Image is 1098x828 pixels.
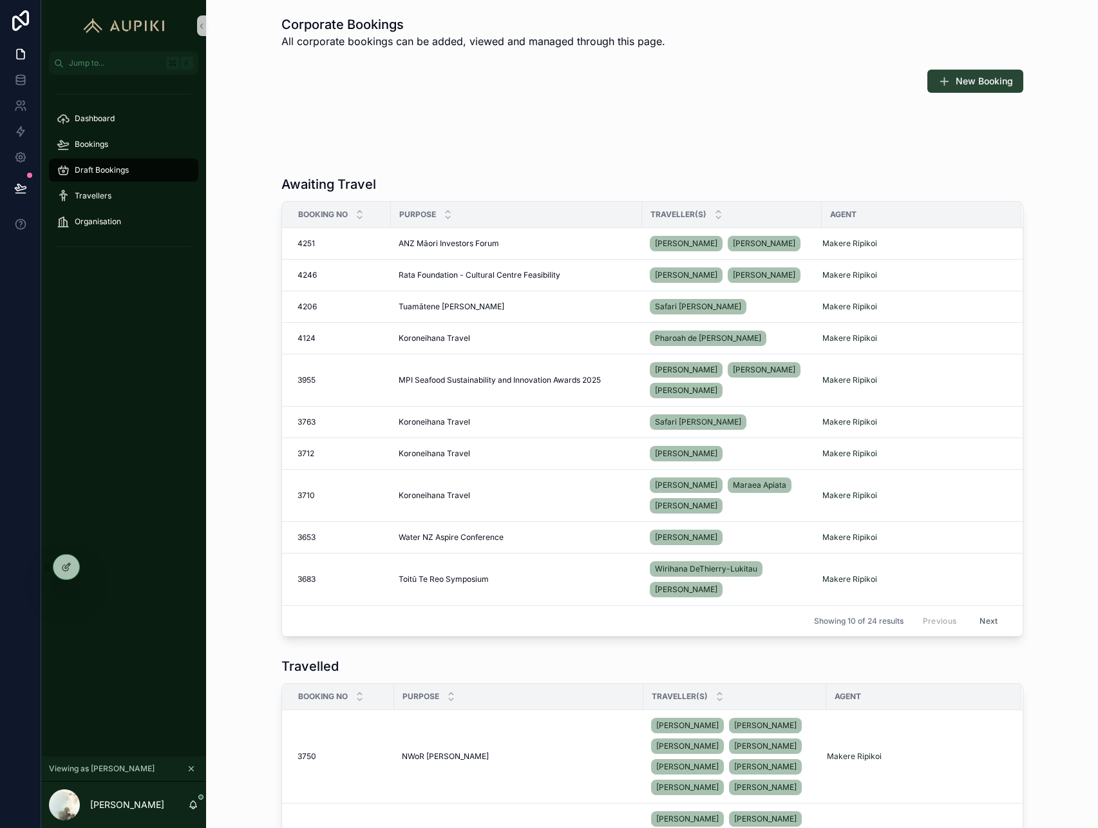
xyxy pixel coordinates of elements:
[728,236,800,251] a: [PERSON_NAME]
[822,333,1006,343] a: Makere Ripikoi
[49,107,198,130] a: Dashboard
[656,720,719,731] span: [PERSON_NAME]
[956,75,1013,88] span: New Booking
[650,561,762,577] a: Wirihana DeThierry-Lukitau
[399,574,634,584] a: Toitū Te Reo Symposium
[399,417,634,427] a: Koroneihana Travel
[822,574,877,584] span: Makere Ripikoi
[651,715,819,798] a: [PERSON_NAME][PERSON_NAME][PERSON_NAME][PERSON_NAME][PERSON_NAME][PERSON_NAME][PERSON_NAME][PERSO...
[399,375,601,385] span: MPI Seafood Sustainability and Innovation Awards 2025
[650,360,814,401] a: [PERSON_NAME][PERSON_NAME][PERSON_NAME]
[298,448,314,459] span: 3712
[650,498,723,514] a: [PERSON_NAME]
[822,238,877,249] a: Makere Ripikoi
[822,375,877,385] a: Makere Ripikoi
[651,718,724,733] a: [PERSON_NAME]
[656,782,719,793] span: [PERSON_NAME]
[399,532,634,543] a: Water NZ Aspire Conference
[729,759,802,775] a: [PERSON_NAME]
[733,365,795,375] span: [PERSON_NAME]
[822,333,877,343] span: Makere Ripikoi
[655,302,741,312] span: Safari [PERSON_NAME]
[650,412,814,432] a: Safari [PERSON_NAME]
[822,532,877,543] a: Makere Ripikoi
[650,443,814,464] a: [PERSON_NAME]
[298,751,386,762] a: 3750
[281,175,376,193] h1: Awaiting Travel
[298,333,316,343] span: 4124
[729,718,802,733] a: [PERSON_NAME]
[822,375,1006,385] a: Makere Ripikoi
[399,238,634,249] a: ANZ Māori Investors Forum
[650,267,723,283] a: [PERSON_NAME]
[402,751,489,762] span: NWoR [PERSON_NAME]
[734,782,797,793] span: [PERSON_NAME]
[651,738,724,754] a: [PERSON_NAME]
[77,15,171,36] img: App logo
[822,417,877,427] a: Makere Ripikoi
[298,417,316,427] span: 3763
[49,210,198,233] a: Organisation
[822,490,1006,501] a: Makere Ripikoi
[652,691,708,702] span: Traveller(s)
[49,764,155,774] span: Viewing as [PERSON_NAME]
[298,333,383,343] a: 4124
[402,751,636,762] a: NWoR [PERSON_NAME]
[399,209,436,220] span: Purpose
[298,532,383,543] a: 3653
[650,582,723,597] a: [PERSON_NAME]
[75,165,129,175] span: Draft Bookings
[656,814,719,824] span: [PERSON_NAME]
[281,34,665,49] span: All corporate bookings can be added, viewed and managed through this page.
[298,490,315,501] span: 3710
[402,691,439,702] span: Purpose
[49,159,198,182] a: Draft Bookings
[651,811,724,827] a: [PERSON_NAME]
[182,58,192,68] span: K
[650,331,766,346] a: Pharoah de [PERSON_NAME]
[656,741,719,751] span: [PERSON_NAME]
[822,448,1006,459] a: Makere Ripikoi
[75,139,108,149] span: Bookings
[655,365,717,375] span: [PERSON_NAME]
[650,299,746,314] a: Safari [PERSON_NAME]
[650,559,814,600] a: Wirihana DeThierry-Lukitau[PERSON_NAME]
[655,501,717,511] span: [PERSON_NAME]
[399,448,634,459] a: Koroneihana Travel
[49,52,198,75] button: Jump to...K
[399,302,634,312] a: Tuamātene [PERSON_NAME]
[734,762,797,772] span: [PERSON_NAME]
[69,58,161,68] span: Jump to...
[822,574,1006,584] a: Makere Ripikoi
[399,490,634,501] a: Koroneihana Travel
[650,475,814,516] a: [PERSON_NAME]Maraea Apiata[PERSON_NAME]
[734,741,797,751] span: [PERSON_NAME]
[75,113,115,124] span: Dashboard
[49,133,198,156] a: Bookings
[298,574,316,584] span: 3683
[970,611,1007,631] button: Next
[827,751,882,762] a: Makere Ripikoi
[650,383,723,398] a: [PERSON_NAME]
[650,362,723,378] a: [PERSON_NAME]
[399,238,499,249] span: ANZ Māori Investors Forum
[734,720,797,731] span: [PERSON_NAME]
[655,564,757,574] span: Wirihana DeThierry-Lukitau
[281,15,665,34] h1: Corporate Bookings
[822,490,877,501] a: Makere Ripikoi
[399,302,504,312] span: Tuamātene [PERSON_NAME]
[822,417,1006,427] a: Makere Ripikoi
[822,302,877,312] span: Makere Ripikoi
[651,780,724,795] a: [PERSON_NAME]
[399,574,489,584] span: Toitū Te Reo Symposium
[650,414,746,430] a: Safari [PERSON_NAME]
[298,302,383,312] a: 4206
[733,238,795,249] span: [PERSON_NAME]
[729,811,802,827] a: [PERSON_NAME]
[822,532,1006,543] a: Makere Ripikoi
